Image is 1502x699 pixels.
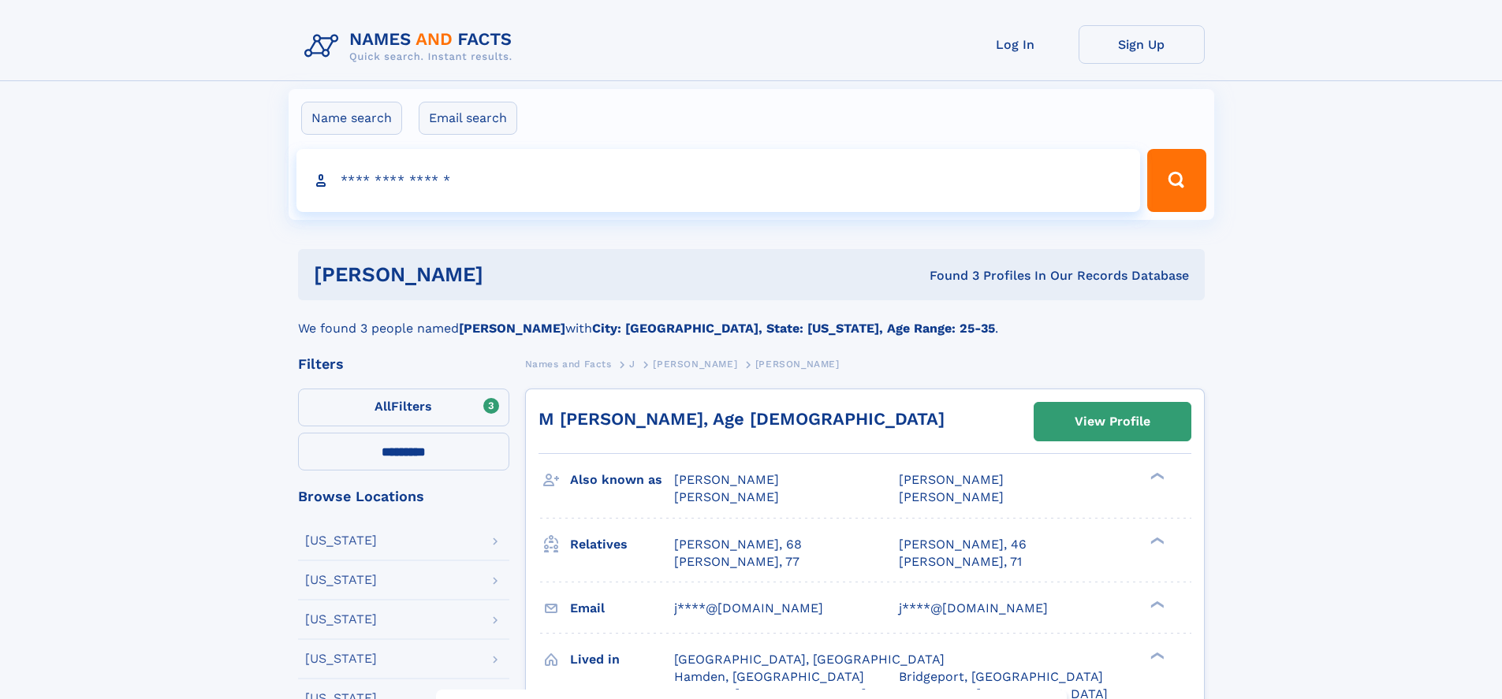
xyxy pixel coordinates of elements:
[653,354,737,374] a: [PERSON_NAME]
[592,321,995,336] b: City: [GEOGRAPHIC_DATA], State: [US_STATE], Age Range: 25-35
[298,489,509,504] div: Browse Locations
[674,472,779,487] span: [PERSON_NAME]
[899,553,1022,571] a: [PERSON_NAME], 71
[570,595,674,622] h3: Email
[314,265,706,284] h1: [PERSON_NAME]
[570,646,674,673] h3: Lived in
[375,399,391,414] span: All
[298,357,509,371] div: Filters
[1075,403,1150,440] div: View Profile
[1079,25,1205,64] a: Sign Up
[899,669,1103,684] span: Bridgeport, [GEOGRAPHIC_DATA]
[296,149,1141,212] input: search input
[298,25,525,68] img: Logo Names and Facts
[899,472,1004,487] span: [PERSON_NAME]
[301,102,402,135] label: Name search
[305,574,377,586] div: [US_STATE]
[755,359,840,370] span: [PERSON_NAME]
[706,267,1189,284] div: Found 3 Profiles In Our Records Database
[1146,535,1165,545] div: ❯
[1034,403,1191,441] a: View Profile
[629,359,635,370] span: J
[1146,471,1165,481] div: ❯
[674,669,864,684] span: Hamden, [GEOGRAPHIC_DATA]
[674,553,799,571] a: [PERSON_NAME], 77
[305,613,377,626] div: [US_STATE]
[298,389,509,426] label: Filters
[570,467,674,493] h3: Also known as
[952,25,1079,64] a: Log In
[525,354,612,374] a: Names and Facts
[570,531,674,558] h3: Relatives
[653,359,737,370] span: [PERSON_NAME]
[539,409,945,429] a: M [PERSON_NAME], Age [DEMOGRAPHIC_DATA]
[305,534,377,547] div: [US_STATE]
[629,354,635,374] a: J
[674,536,802,553] a: [PERSON_NAME], 68
[899,536,1027,553] a: [PERSON_NAME], 46
[1146,650,1165,660] div: ❯
[459,321,565,336] b: [PERSON_NAME]
[1147,149,1206,212] button: Search Button
[305,653,377,665] div: [US_STATE]
[1146,599,1165,609] div: ❯
[298,300,1205,338] div: We found 3 people named with .
[419,102,517,135] label: Email search
[899,489,1004,504] span: [PERSON_NAME]
[674,652,945,667] span: [GEOGRAPHIC_DATA], [GEOGRAPHIC_DATA]
[674,489,779,504] span: [PERSON_NAME]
